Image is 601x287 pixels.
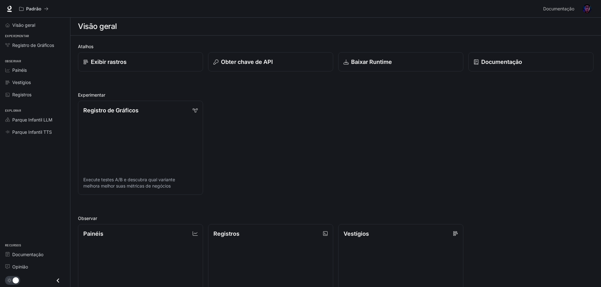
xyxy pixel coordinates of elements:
[16,3,51,15] button: Todos os espaços de trabalho
[213,230,240,237] font: Registros
[78,216,97,221] font: Observar
[583,4,592,13] img: Avatar do usuário
[3,65,68,76] a: Painéis
[78,22,117,31] font: Visão geral
[78,101,203,195] a: Registro de GráficosExecute testes A/B e descubra qual variante melhora melhor suas métricas de n...
[13,277,19,284] span: Alternar modo escuro
[5,34,29,38] font: Experimentar
[3,114,68,125] a: Parque Infantil LLM
[91,59,127,65] font: Exibir rastros
[83,107,139,114] font: Registro de Gráficos
[78,52,203,71] a: Exibir rastros
[5,59,21,63] font: Observar
[543,6,574,11] font: Documentação
[12,80,31,85] font: Vestígios
[481,59,522,65] font: Documentação
[221,59,273,65] font: Obter chave de API
[5,243,21,247] font: Recursos
[12,252,43,257] font: Documentação
[12,129,52,135] font: Parque Infantil TTS
[51,274,65,287] button: Fechar gaveta
[208,52,333,71] button: Obter chave de API
[12,67,27,73] font: Painéis
[12,264,28,269] font: Opinião
[83,230,103,237] font: Painéis
[12,92,31,97] font: Registros
[12,22,35,28] font: Visão geral
[78,44,93,49] font: Atalhos
[3,40,68,51] a: Registro de Gráficos
[3,89,68,100] a: Registros
[581,3,593,15] button: Avatar do usuário
[351,59,392,65] font: Baixar Runtime
[541,3,578,15] a: Documentação
[12,117,52,122] font: Parque Infantil LLM
[26,6,41,11] font: Padrão
[3,127,68,138] a: Parque Infantil TTS
[12,42,54,48] font: Registro de Gráficos
[3,77,68,88] a: Vestígios
[344,230,369,237] font: Vestígios
[3,261,68,272] a: Opinião
[83,177,175,189] font: Execute testes A/B e descubra qual variante melhora melhor suas métricas de negócios
[338,52,463,71] a: Baixar Runtime
[78,92,105,98] font: Experimentar
[3,249,68,260] a: Documentação
[3,20,68,31] a: Visão geral
[468,52,593,71] a: Documentação
[5,109,21,113] font: Explorar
